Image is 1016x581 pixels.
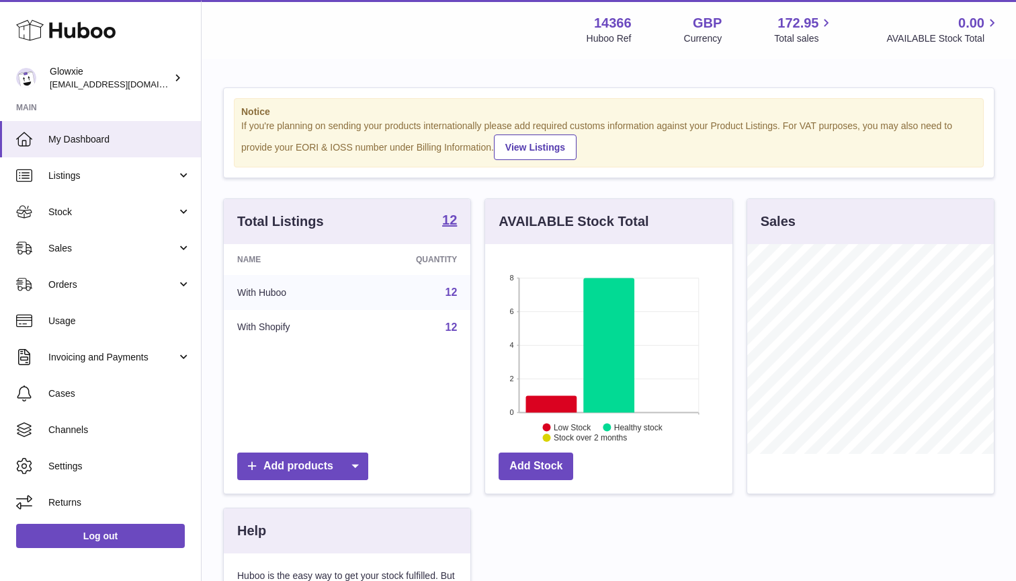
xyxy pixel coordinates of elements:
div: Huboo Ref [587,32,632,45]
span: Sales [48,242,177,255]
span: AVAILABLE Stock Total [886,32,1000,45]
a: View Listings [494,134,577,160]
div: Glowxie [50,65,171,91]
a: Add products [237,453,368,480]
span: Orders [48,278,177,291]
span: Returns [48,496,191,509]
span: My Dashboard [48,133,191,146]
td: With Shopify [224,310,357,345]
span: Invoicing and Payments [48,351,177,364]
span: Total sales [774,32,834,45]
text: Healthy stock [614,422,663,432]
span: Cases [48,387,191,400]
a: 12 [446,321,458,333]
span: Channels [48,424,191,436]
a: 172.95 Total sales [774,14,834,45]
text: 0 [510,408,514,416]
text: 6 [510,307,514,315]
td: With Huboo [224,275,357,310]
h3: Total Listings [237,212,324,231]
a: 12 [446,286,458,298]
span: [EMAIL_ADDRESS][DOMAIN_NAME] [50,79,198,89]
text: Stock over 2 months [554,433,627,442]
h3: Help [237,522,266,540]
img: suraj@glowxie.com [16,68,36,88]
text: 2 [510,375,514,383]
th: Quantity [357,244,470,275]
strong: Notice [241,106,976,118]
div: If you're planning on sending your products internationally please add required customs informati... [241,120,976,160]
th: Name [224,244,357,275]
strong: GBP [693,14,722,32]
span: 0.00 [958,14,984,32]
strong: 14366 [594,14,632,32]
h3: Sales [761,212,796,231]
span: Stock [48,206,177,219]
text: 4 [510,341,514,349]
text: 8 [510,274,514,282]
a: 12 [442,213,457,229]
text: Low Stock [554,422,591,432]
a: Add Stock [499,453,573,480]
div: Currency [684,32,722,45]
span: Settings [48,460,191,473]
strong: 12 [442,213,457,227]
a: Log out [16,524,185,548]
span: 172.95 [777,14,818,32]
span: Listings [48,169,177,182]
a: 0.00 AVAILABLE Stock Total [886,14,1000,45]
span: Usage [48,315,191,327]
h3: AVAILABLE Stock Total [499,212,648,231]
